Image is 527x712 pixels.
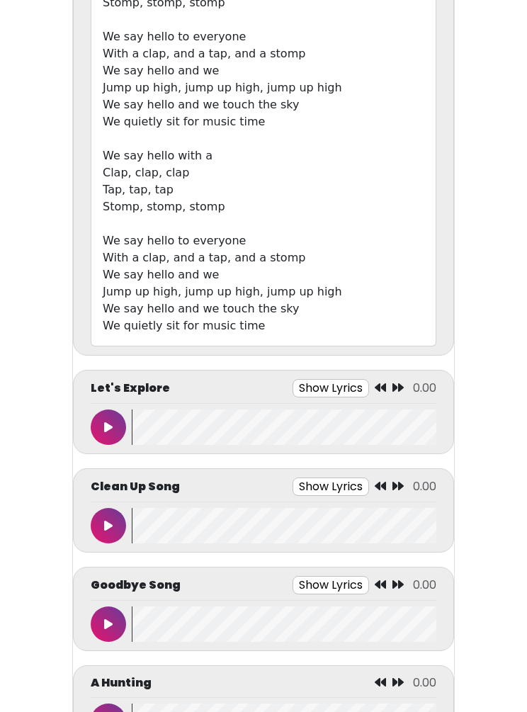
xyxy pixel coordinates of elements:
[413,577,436,593] span: 0.00
[413,674,436,691] span: 0.00
[293,379,369,397] button: Show Lyrics
[293,576,369,594] button: Show Lyrics
[413,478,436,495] span: 0.00
[293,478,369,496] button: Show Lyrics
[413,380,436,396] span: 0.00
[91,380,170,397] p: Let's Explore
[91,674,152,691] p: A Hunting
[91,478,180,495] p: Clean Up Song
[91,577,181,594] p: Goodbye Song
